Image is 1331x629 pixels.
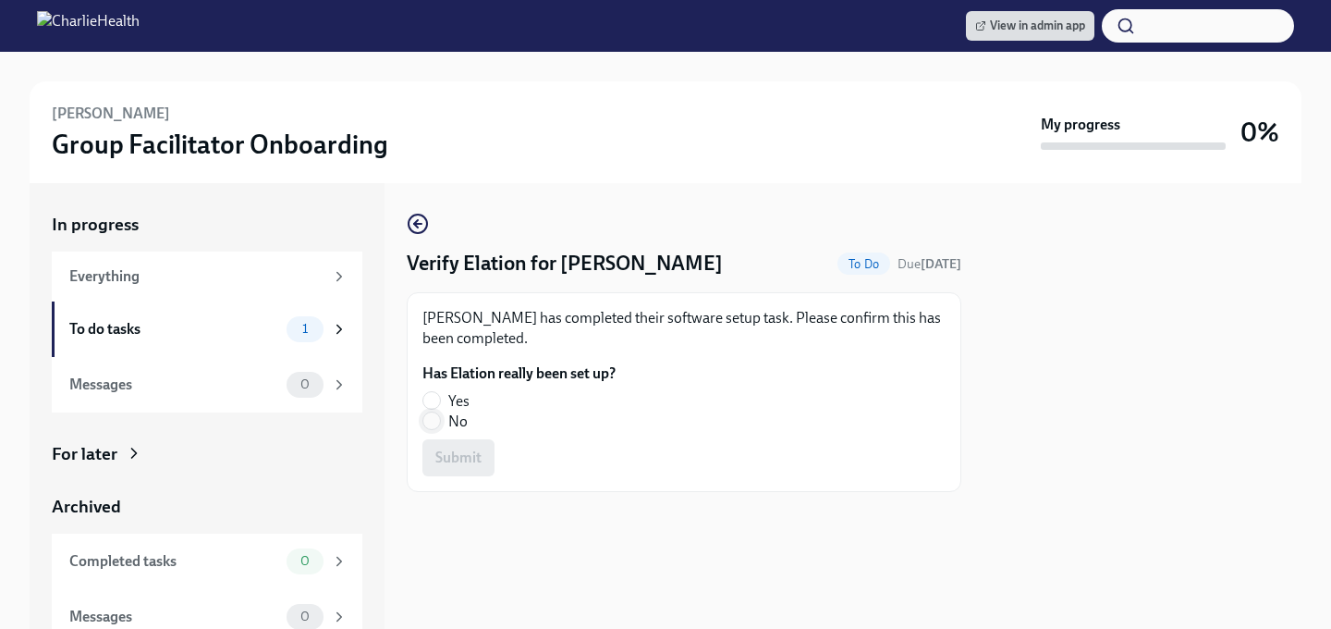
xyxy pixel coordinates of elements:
h6: [PERSON_NAME] [52,104,170,124]
span: 0 [289,610,321,623]
img: CharlieHealth [37,11,140,41]
h3: Group Facilitator Onboarding [52,128,388,161]
p: [PERSON_NAME] has completed their software setup task. Please confirm this has been completed. [422,308,946,349]
a: Messages0 [52,357,362,413]
div: Everything [69,266,324,287]
h4: Verify Elation for [PERSON_NAME] [407,250,723,277]
a: In progress [52,213,362,237]
a: To do tasks1 [52,302,362,357]
span: 1 [291,322,319,336]
div: Messages [69,607,279,627]
span: View in admin app [975,17,1085,35]
span: 0 [289,377,321,391]
span: To Do [837,257,890,271]
div: For later [52,442,117,466]
span: Yes [448,391,470,412]
span: No [448,412,468,432]
label: Has Elation really been set up? [422,364,616,384]
a: For later [52,442,362,466]
strong: [DATE] [921,256,961,272]
div: To do tasks [69,319,279,339]
h3: 0% [1240,116,1279,149]
div: Messages [69,375,279,395]
span: September 16th, 2025 10:00 [898,255,961,273]
div: Completed tasks [69,551,279,572]
span: Due [898,256,961,272]
a: Archived [52,495,362,519]
a: Everything [52,252,362,302]
strong: My progress [1041,115,1120,135]
a: Completed tasks0 [52,534,362,589]
span: 0 [289,554,321,568]
a: View in admin app [966,11,1094,41]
